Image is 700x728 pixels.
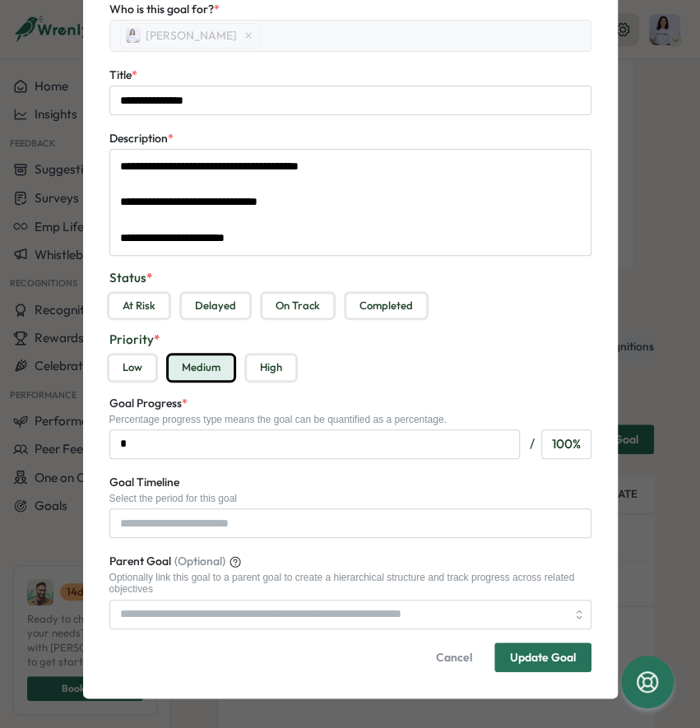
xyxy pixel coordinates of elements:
span: Who is this goal for? [109,2,214,16]
button: Cancel [420,642,488,672]
button: Low [109,355,155,380]
button: Delayed [182,294,249,318]
img: Marta Loureiro [126,28,141,43]
label: Goal Progress [109,395,188,413]
span: Cancel [436,643,472,671]
button: Completed [346,294,426,318]
div: Percentage progress type means the goal can be quantified as a percentage. [109,414,520,425]
div: Select the period for this goal [109,493,591,504]
span: (Optional) [174,553,225,571]
button: At Risk [109,294,169,318]
span: Parent Goal [109,553,171,571]
label: Status [109,269,591,287]
span: [PERSON_NAME] [146,27,237,45]
button: On Track [262,294,333,318]
label: Goal Timeline [109,474,179,492]
div: Optionally link this goal to a parent goal to create a hierarchical structure and track progress ... [109,572,591,596]
label: Title [109,67,137,85]
button: High [247,355,295,380]
div: Update Goal [510,651,576,663]
div: / [526,429,538,459]
label: Priority [109,331,591,349]
button: Medium [169,355,234,380]
div: 100 % [541,429,591,459]
label: Description [109,130,174,148]
button: Update Goal [494,642,591,672]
